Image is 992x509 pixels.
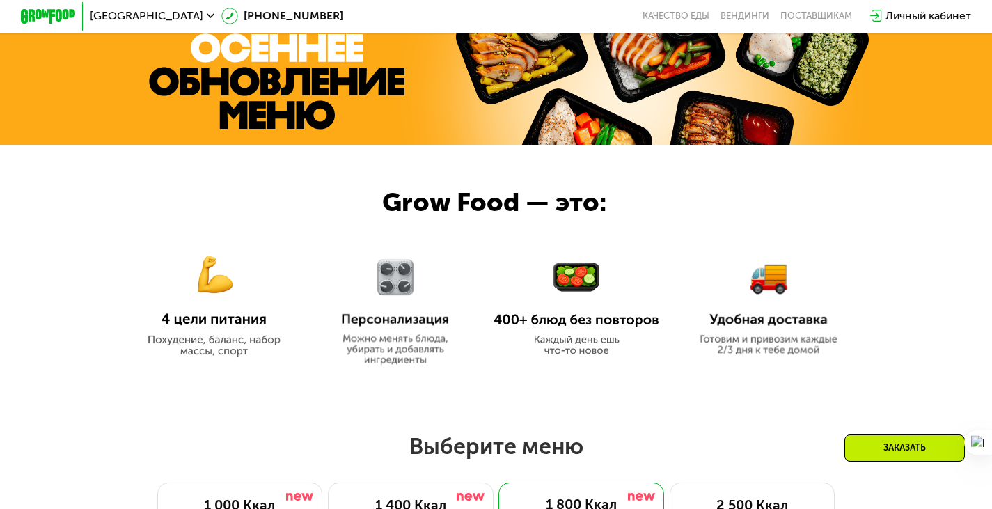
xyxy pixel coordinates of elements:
[885,8,971,24] div: Личный кабинет
[780,10,852,22] div: поставщикам
[221,8,343,24] a: [PHONE_NUMBER]
[382,182,645,222] div: Grow Food — это:
[844,434,965,462] div: Заказать
[90,10,203,22] span: [GEOGRAPHIC_DATA]
[44,432,947,460] h2: Выберите меню
[721,10,769,22] a: Вендинги
[643,10,709,22] a: Качество еды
